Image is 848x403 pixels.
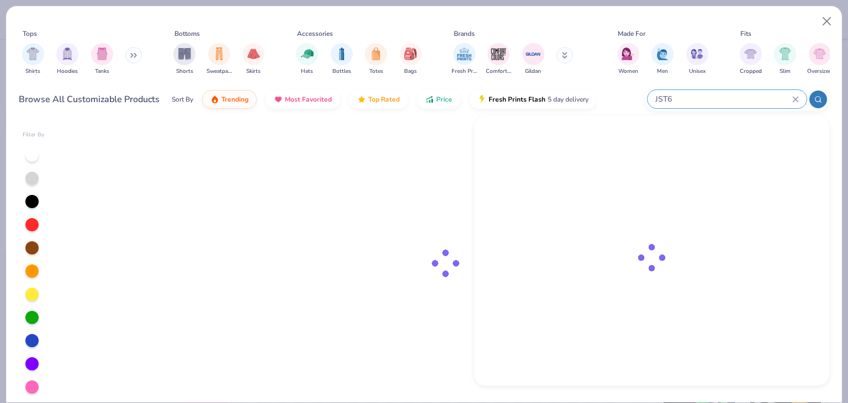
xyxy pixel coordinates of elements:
[332,67,351,76] span: Bottles
[23,131,45,139] div: Filter By
[95,67,109,76] span: Tanks
[740,67,762,76] span: Cropped
[357,95,366,104] img: TopRated.gif
[274,95,283,104] img: most_fav.gif
[490,46,507,62] img: Comfort Colors Image
[172,94,193,104] div: Sort By
[486,43,511,76] button: filter button
[285,95,332,104] span: Most Favorited
[780,67,791,76] span: Slim
[26,47,39,60] img: Shirts Image
[57,67,78,76] span: Hoodies
[210,95,219,104] img: trending.gif
[400,43,422,76] button: filter button
[368,95,400,104] span: Top Rated
[807,43,832,76] button: filter button
[522,43,544,76] button: filter button
[202,90,257,109] button: Trending
[25,67,40,76] span: Shirts
[486,43,511,76] div: filter for Comfort Colors
[689,67,706,76] span: Unisex
[436,95,452,104] span: Price
[173,43,195,76] button: filter button
[807,67,832,76] span: Oversized
[91,43,113,76] button: filter button
[817,11,838,32] button: Close
[331,43,353,76] div: filter for Bottles
[548,93,589,106] span: 5 day delivery
[686,43,708,76] button: filter button
[454,29,475,39] div: Brands
[744,47,757,60] img: Cropped Image
[297,29,333,39] div: Accessories
[23,29,37,39] div: Tops
[174,29,200,39] div: Bottoms
[617,43,639,76] button: filter button
[213,47,225,60] img: Sweatpants Image
[774,43,796,76] button: filter button
[651,43,674,76] div: filter for Men
[296,43,318,76] div: filter for Hats
[365,43,387,76] div: filter for Totes
[56,43,78,76] button: filter button
[691,47,703,60] img: Unisex Image
[622,47,634,60] img: Women Image
[656,47,669,60] img: Men Image
[331,43,353,76] button: filter button
[365,43,387,76] button: filter button
[654,93,792,105] input: Try "T-Shirt"
[173,43,195,76] div: filter for Shorts
[686,43,708,76] div: filter for Unisex
[242,43,264,76] div: filter for Skirts
[247,47,260,60] img: Skirts Image
[242,43,264,76] button: filter button
[478,95,486,104] img: flash.gif
[452,43,477,76] button: filter button
[96,47,108,60] img: Tanks Image
[370,47,382,60] img: Totes Image
[486,67,511,76] span: Comfort Colors
[452,67,477,76] span: Fresh Prints
[618,67,638,76] span: Women
[525,67,541,76] span: Gildan
[489,95,545,104] span: Fresh Prints Flash
[206,67,232,76] span: Sweatpants
[740,43,762,76] button: filter button
[651,43,674,76] button: filter button
[22,43,44,76] button: filter button
[221,95,248,104] span: Trending
[266,90,340,109] button: Most Favorited
[404,67,417,76] span: Bags
[813,47,826,60] img: Oversized Image
[417,90,460,109] button: Price
[469,90,597,109] button: Fresh Prints Flash5 day delivery
[19,93,160,106] div: Browse All Customizable Products
[301,67,313,76] span: Hats
[369,67,383,76] span: Totes
[22,43,44,76] div: filter for Shirts
[452,43,477,76] div: filter for Fresh Prints
[91,43,113,76] div: filter for Tanks
[349,90,408,109] button: Top Rated
[176,67,193,76] span: Shorts
[525,46,542,62] img: Gildan Image
[740,29,751,39] div: Fits
[246,67,261,76] span: Skirts
[618,29,645,39] div: Made For
[774,43,796,76] div: filter for Slim
[206,43,232,76] button: filter button
[336,47,348,60] img: Bottles Image
[61,47,73,60] img: Hoodies Image
[400,43,422,76] div: filter for Bags
[404,47,416,60] img: Bags Image
[56,43,78,76] div: filter for Hoodies
[522,43,544,76] div: filter for Gildan
[740,43,762,76] div: filter for Cropped
[779,47,791,60] img: Slim Image
[296,43,318,76] button: filter button
[807,43,832,76] div: filter for Oversized
[301,47,314,60] img: Hats Image
[178,47,191,60] img: Shorts Image
[206,43,232,76] div: filter for Sweatpants
[657,67,668,76] span: Men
